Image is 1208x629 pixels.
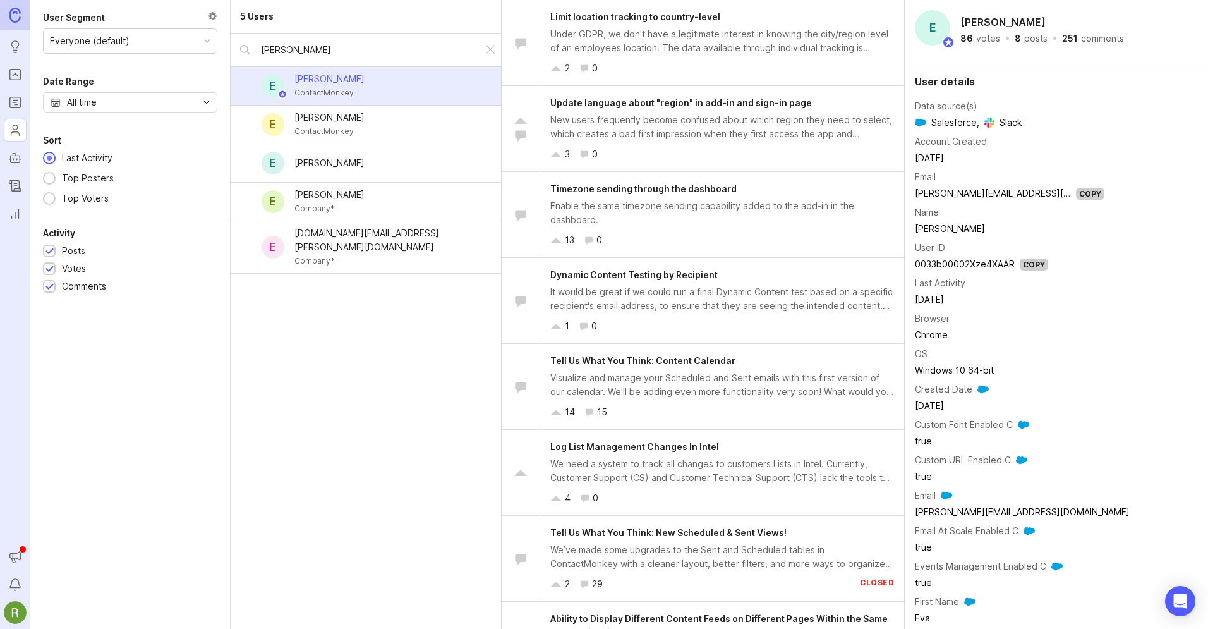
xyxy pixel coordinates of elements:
[960,34,973,43] div: 86
[565,61,570,75] div: 2
[262,113,284,136] div: E
[277,90,287,99] img: member badge
[43,10,105,25] div: User Segment
[43,74,94,89] div: Date Range
[43,133,61,148] div: Sort
[1024,525,1035,537] img: Salesforce logo
[550,27,894,55] div: Under GDPR, we don't have a legitimate interest in knowing the city/region level of an employees ...
[1018,419,1029,431] img: Salesforce logo
[294,125,365,138] div: ContactMonkey
[915,453,1011,467] div: Custom URL Enabled C
[915,418,1013,432] div: Custom Font Enabled C
[4,546,27,568] button: Announcements
[262,75,284,97] div: E
[915,10,950,46] div: E
[56,192,115,205] div: Top Voters
[565,319,569,333] div: 1
[593,491,598,505] div: 0
[550,199,894,227] div: Enable the same timezone sending capability added to the add-in in the dashboard.
[262,190,284,213] div: E
[196,97,217,107] svg: toggle icon
[550,543,894,571] div: We’ve made some upgrades to the Sent and Scheduled tables in ContactMonkey with a cleaner layout,...
[915,611,1130,625] div: Eva
[43,226,75,241] div: Activity
[915,152,944,163] time: [DATE]
[915,117,926,128] img: Salesforce logo
[915,221,1130,237] td: [PERSON_NAME]
[565,233,574,247] div: 13
[596,233,602,247] div: 0
[915,276,965,290] div: Last Activity
[941,490,952,501] img: Salesforce logo
[62,279,106,293] div: Comments
[915,505,1130,519] div: [PERSON_NAME][EMAIL_ADDRESS][DOMAIN_NAME]
[550,113,894,141] div: New users frequently become confused about which region they need to select, which creates a bad ...
[550,441,719,452] span: Log List Management Changes In Intel
[915,241,945,255] div: User ID
[550,355,735,366] span: Tell Us What You Think: Content Calendar
[4,91,27,114] a: Roadmaps
[915,257,1015,271] div: 0033b00002Xze4XAAR
[4,35,27,58] a: Ideas
[4,601,27,624] img: Ryan Duguid
[502,344,904,430] a: Tell Us What You Think: Content CalendarVisualize and manage your Scheduled and Sent emails with ...
[550,183,737,194] span: Timezone sending through the dashboard
[502,430,904,516] a: Log List Management Changes In IntelWe need a system to track all changes to customers Lists in I...
[915,294,944,305] time: [DATE]
[56,171,120,185] div: Top Posters
[502,258,904,344] a: Dynamic Content Testing by RecipientIt would be great if we could run a final Dynamic Content tes...
[915,540,1130,554] div: true
[261,43,473,57] input: Search by name...
[915,188,1130,198] a: [PERSON_NAME][EMAIL_ADDRESS][DOMAIN_NAME]
[958,13,1048,32] h2: [PERSON_NAME]
[915,76,1198,87] div: User details
[915,205,939,219] div: Name
[597,405,607,419] div: 15
[9,8,21,22] img: Canny Home
[240,9,274,23] div: 5 Users
[56,151,119,165] div: Last Activity
[565,405,575,419] div: 14
[915,400,944,411] time: [DATE]
[50,34,130,48] div: Everyone (default)
[915,382,972,396] div: Created Date
[1076,188,1104,200] div: Copy
[1024,34,1048,43] div: posts
[4,174,27,197] a: Changelog
[915,312,950,326] div: Browser
[262,236,284,259] div: e
[915,135,987,149] div: Account Created
[591,319,597,333] div: 0
[915,489,936,503] div: Email
[565,147,570,161] div: 3
[915,327,1130,343] td: Chrome
[550,457,894,485] div: We need a system to track all changes to customers Lists in Intel. Currently, Customer Support (C...
[4,573,27,596] button: Notifications
[565,577,570,591] div: 2
[550,527,787,538] span: Tell Us What You Think: New Scheduled & Sent Views!
[860,577,894,591] div: closed
[1004,34,1011,43] div: ·
[1051,34,1058,43] div: ·
[984,118,994,128] img: Slack logo
[915,576,1130,590] div: true
[1081,34,1124,43] div: comments
[915,362,1130,379] td: Windows 10 64-bit
[294,156,365,170] div: [PERSON_NAME]
[1062,34,1078,43] div: 251
[502,516,904,602] a: Tell Us What You Think: New Scheduled & Sent Views!We’ve made some upgrades to the Sent and Sched...
[62,262,86,276] div: Votes
[984,116,1022,130] span: Slack
[550,285,894,313] div: It would be great if we could run a final Dynamic Content test based on a specific recipient's em...
[592,61,598,75] div: 0
[964,596,975,608] img: Salesforce logo
[4,63,27,86] a: Portal
[294,202,365,216] div: Company*
[1016,455,1027,466] img: Salesforce logo
[942,36,955,49] img: member badge
[1015,34,1021,43] div: 8
[294,226,481,254] div: [DOMAIN_NAME][EMAIL_ADDRESS][PERSON_NAME][DOMAIN_NAME]
[294,72,365,86] div: [PERSON_NAME]
[4,119,27,142] a: Users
